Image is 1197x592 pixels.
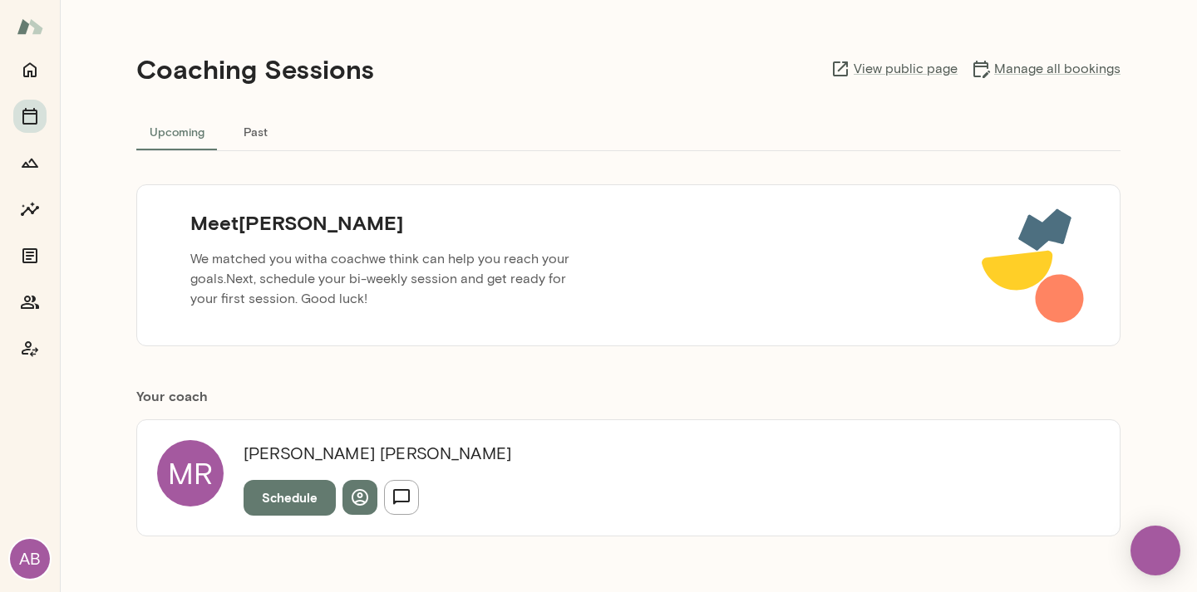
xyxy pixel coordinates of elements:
button: Insights [13,193,47,226]
h5: Meet [PERSON_NAME] [177,209,603,236]
img: meet [981,205,1086,325]
button: Send message [384,480,419,515]
button: View profile [342,480,377,515]
div: AB [10,539,50,579]
button: Members [13,286,47,319]
div: MR [157,440,224,506]
h6: [PERSON_NAME] [PERSON_NAME] [244,440,511,467]
button: Past [218,111,293,151]
button: Schedule [244,480,336,515]
p: We matched you with a coach we think can help you reach your goals. Next, schedule your bi-weekly... [177,242,603,316]
button: Growth Plan [13,146,47,179]
button: Home [13,53,47,86]
a: Manage all bookings [971,59,1121,79]
img: Mento [17,11,43,42]
h4: Coaching Sessions [136,53,374,85]
button: Sessions [13,100,47,133]
div: basic tabs example [136,111,1121,151]
button: Documents [13,239,47,272]
button: Upcoming [136,111,218,151]
h6: Your coach [136,386,1121,406]
a: View public page [830,59,958,79]
button: Coach app [13,332,47,365]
